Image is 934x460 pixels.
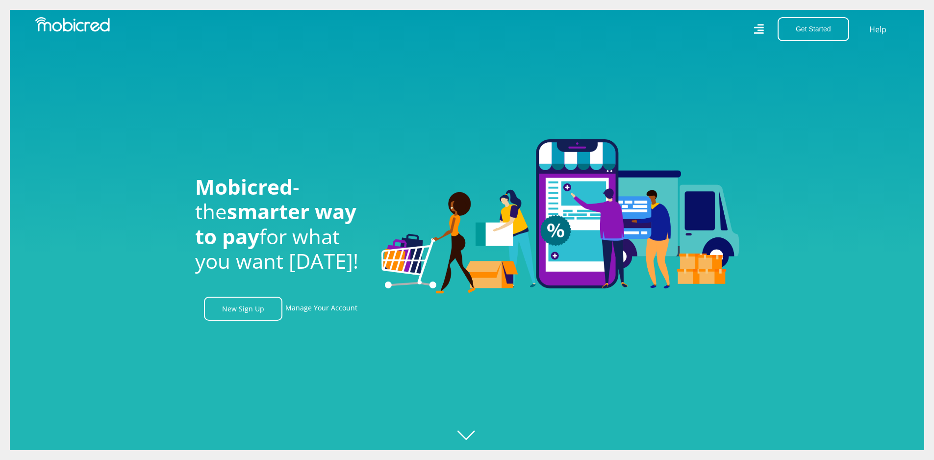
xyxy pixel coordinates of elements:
img: Mobicred [35,17,110,32]
button: Get Started [778,17,849,41]
a: New Sign Up [204,297,282,321]
span: smarter way to pay [195,197,356,250]
a: Manage Your Account [285,297,357,321]
a: Help [869,23,887,36]
span: Mobicred [195,173,293,201]
img: Welcome to Mobicred [381,139,739,294]
h1: - the for what you want [DATE]! [195,175,367,274]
